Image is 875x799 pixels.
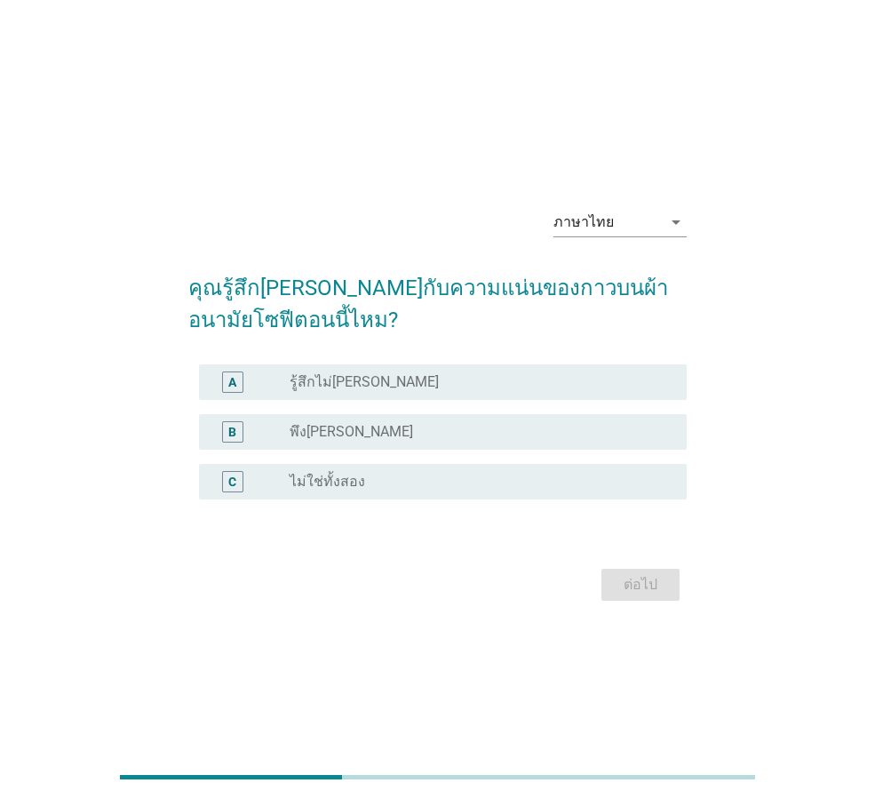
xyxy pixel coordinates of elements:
div: ภาษาไทย [553,214,614,230]
div: C [228,472,236,491]
label: พึง[PERSON_NAME] [290,423,413,441]
i: arrow_drop_down [665,212,687,233]
div: A [228,372,236,391]
label: ไม่ใช่ทั้งสอง [290,473,365,491]
h2: คุณรู้สึก[PERSON_NAME]กับความแน่นของกาวบนผ้าอนามัยโซฟีตอนนี้ไหม? [188,254,687,336]
div: B [228,422,236,441]
label: รู้สึกไม่[PERSON_NAME] [290,373,439,391]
